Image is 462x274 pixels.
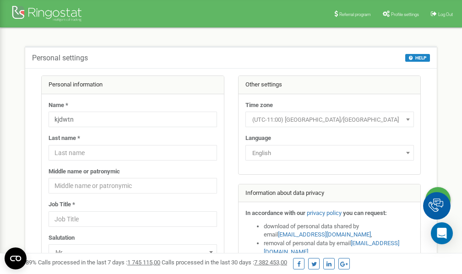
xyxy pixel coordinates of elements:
span: Log Out [438,12,453,17]
div: Other settings [239,76,421,94]
label: Job Title * [49,200,75,209]
span: (UTC-11:00) Pacific/Midway [249,113,411,126]
span: Calls processed in the last 7 days : [38,259,160,266]
input: Job Title [49,211,217,227]
a: [EMAIL_ADDRESS][DOMAIN_NAME] [278,231,371,238]
span: Calls processed in the last 30 days : [162,259,287,266]
span: Mr. [52,246,214,259]
button: HELP [405,54,430,62]
label: Last name * [49,134,80,143]
div: Information about data privacy [239,184,421,203]
span: Profile settings [391,12,419,17]
label: Time zone [245,101,273,110]
li: download of personal data shared by email , [264,222,414,239]
input: Name [49,112,217,127]
span: English [249,147,411,160]
label: Language [245,134,271,143]
input: Middle name or patronymic [49,178,217,193]
label: Name * [49,101,68,110]
input: Last name [49,145,217,161]
div: Open Intercom Messenger [431,222,453,244]
strong: you can request: [343,210,387,216]
span: Referral program [339,12,371,17]
div: Personal information [42,76,224,94]
label: Salutation [49,234,75,242]
li: removal of personal data by email , [264,239,414,256]
u: 7 382 453,00 [254,259,287,266]
strong: In accordance with our [245,210,305,216]
button: Open CMP widget [5,247,27,269]
span: English [245,145,414,161]
span: Mr. [49,244,217,260]
label: Middle name or patronymic [49,167,120,176]
span: (UTC-11:00) Pacific/Midway [245,112,414,127]
u: 1 745 115,00 [127,259,160,266]
h5: Personal settings [32,54,88,62]
a: privacy policy [307,210,342,216]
